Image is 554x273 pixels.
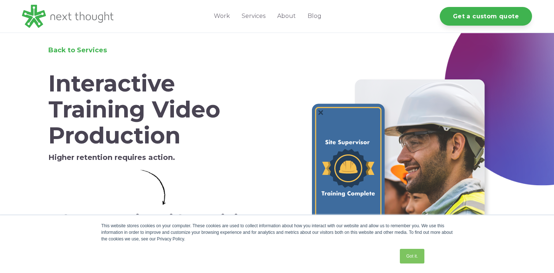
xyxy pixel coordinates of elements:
[440,7,532,26] a: Get a custom quote
[81,212,198,228] span: Interactive Video
[48,46,107,54] a: Back to Services
[48,212,258,243] h2: Why Training Works
[48,153,258,162] h5: Higher retention requires action.
[48,71,258,149] h1: Interactive Training Video Production
[22,5,114,28] img: LG - NextThought Logo
[308,77,491,260] img: Construction 1
[400,249,424,263] a: Got it.
[140,170,166,205] img: Simple Arrow
[101,222,453,242] div: This website stores cookies on your computer. These cookies are used to collect information about...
